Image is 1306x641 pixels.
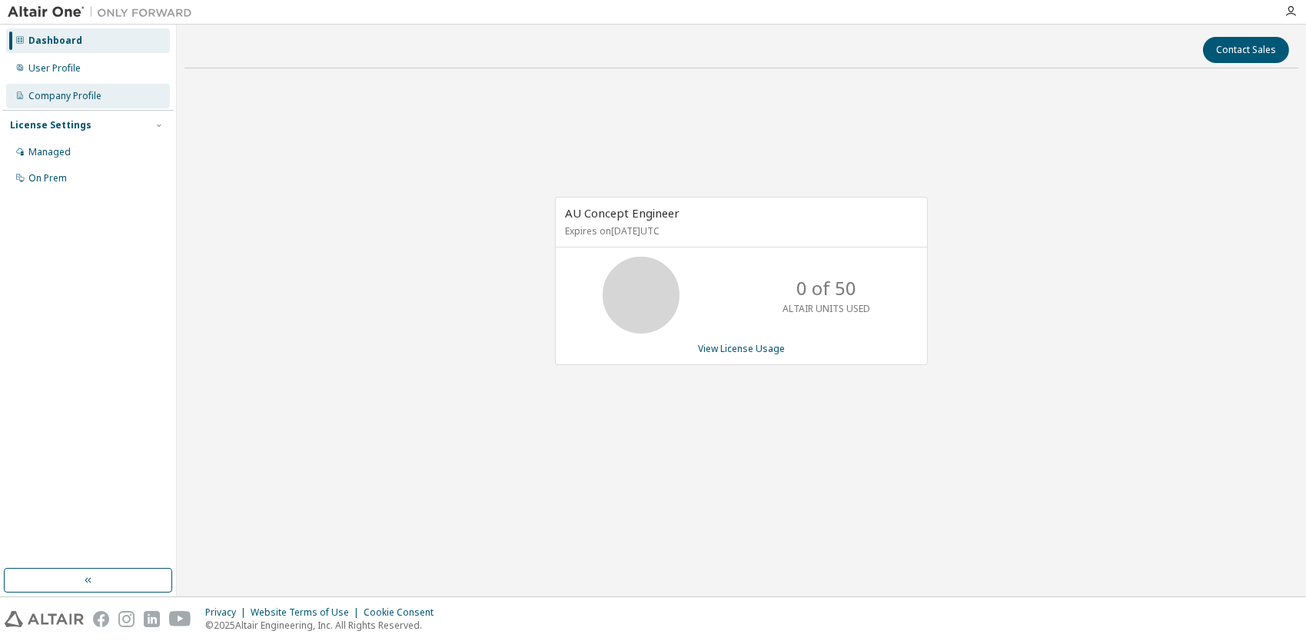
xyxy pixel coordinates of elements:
p: 0 of 50 [796,275,856,301]
p: ALTAIR UNITS USED [783,302,870,315]
img: youtube.svg [169,611,191,627]
div: Company Profile [28,90,101,102]
img: instagram.svg [118,611,135,627]
div: Managed [28,146,71,158]
span: AU Concept Engineer [565,205,680,221]
div: Privacy [205,606,251,619]
img: Altair One [8,5,200,20]
div: On Prem [28,172,67,184]
button: Contact Sales [1203,37,1289,63]
img: linkedin.svg [144,611,160,627]
div: User Profile [28,62,81,75]
img: facebook.svg [93,611,109,627]
div: License Settings [10,119,91,131]
div: Dashboard [28,35,82,47]
p: Expires on [DATE] UTC [565,224,914,237]
div: Website Terms of Use [251,606,364,619]
div: Cookie Consent [364,606,443,619]
img: altair_logo.svg [5,611,84,627]
p: © 2025 Altair Engineering, Inc. All Rights Reserved. [205,619,443,632]
a: View License Usage [698,342,785,355]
